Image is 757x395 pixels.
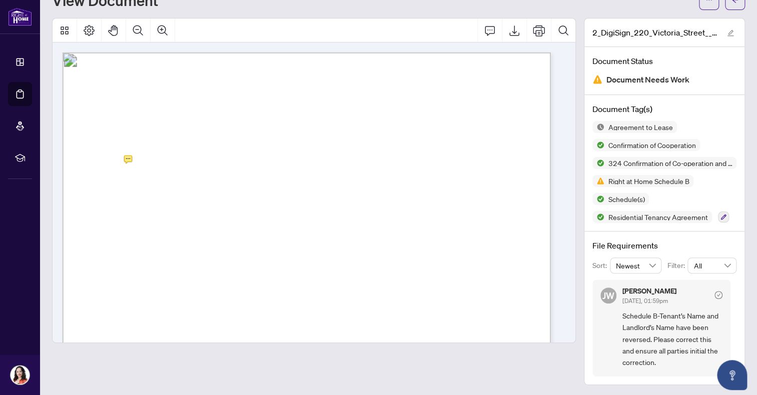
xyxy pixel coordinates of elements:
span: Schedule B-Tenant’s Name and Landlord’s Name have been reversed. Please correct this and ensure a... [622,310,722,368]
img: Status Icon [592,157,604,169]
img: Profile Icon [11,365,30,384]
span: Confirmation of Cooperation [604,141,700,148]
span: check-circle [714,291,722,299]
span: Right at Home Schedule B [604,177,693,184]
img: Document Status [592,74,602,84]
span: [DATE], 01:59pm [622,297,668,304]
h4: Document Tag(s) [592,103,736,115]
span: Residential Tenancy Agreement [604,213,712,220]
span: 324 Confirmation of Co-operation and Representation - Tenant/Landlord [604,159,736,166]
span: 2_DigiSign_220_Victoria_Street__1809_2025-09-11_11_00_40.pdf [592,26,717,38]
img: Status Icon [592,139,604,151]
img: Status Icon [592,211,604,223]
img: Status Icon [592,121,604,133]
span: Newest [616,258,656,273]
p: Filter: [667,260,687,271]
p: Sort: [592,260,610,271]
img: logo [8,7,32,26]
button: Open asap [717,360,747,390]
span: Document Needs Work [606,73,689,86]
span: JW [602,288,614,302]
h4: File Requirements [592,239,736,251]
img: Status Icon [592,193,604,205]
span: All [693,258,730,273]
span: Agreement to Lease [604,123,677,130]
h4: Document Status [592,55,736,67]
h5: [PERSON_NAME] [622,287,676,294]
span: edit [727,29,734,36]
span: Schedule(s) [604,195,649,202]
img: Status Icon [592,175,604,187]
